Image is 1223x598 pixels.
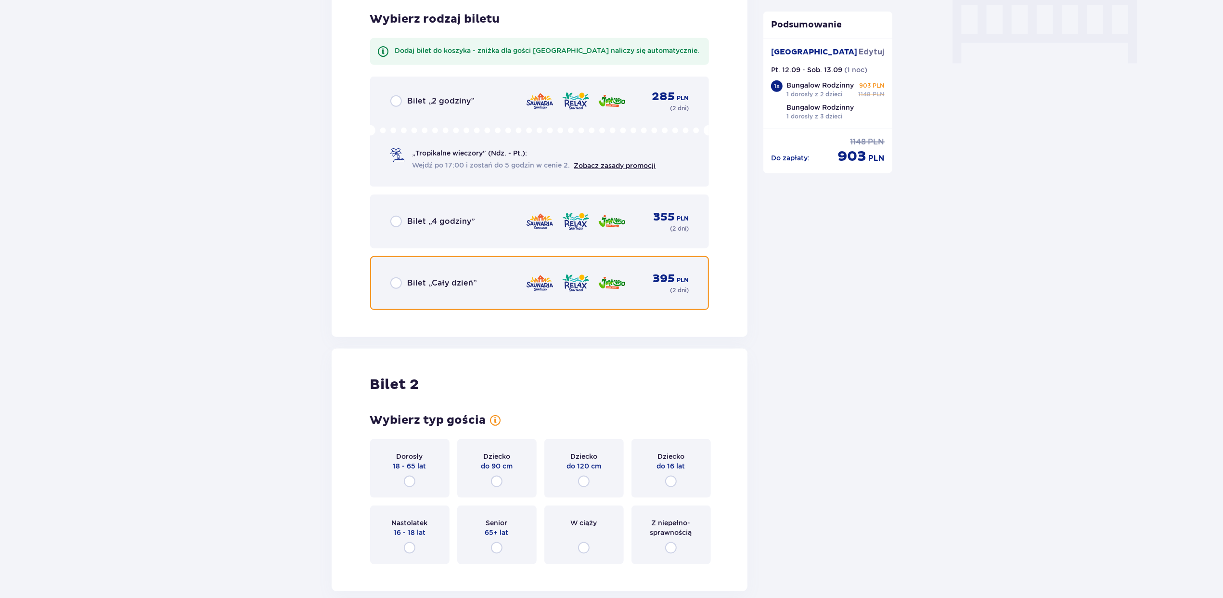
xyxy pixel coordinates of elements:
p: „Tropikalne wieczory" (Ndz. - Pt.): [412,148,527,158]
p: Nastolatek [392,518,428,528]
p: PLN [873,81,885,90]
p: PLN [677,94,689,103]
img: zone logo [562,211,590,232]
p: ( 2 dni ) [670,224,689,233]
p: do 90 cm [481,461,513,471]
div: 1 x [771,80,783,92]
p: PLN [873,90,885,99]
p: Bungalow Rodzinny [786,80,854,90]
p: Bilet „4 godziny” [408,216,475,227]
p: 1148 [850,137,866,147]
img: zone logo [526,273,554,293]
p: Senior [486,518,508,528]
p: 903 [838,147,867,166]
p: Bungalow Rodzinny [786,103,854,112]
p: 395 [653,272,675,286]
p: do 16 lat [657,461,685,471]
p: Wybierz typ gościa [370,413,486,428]
p: Bilet „2 godziny” [408,96,475,106]
p: Dziecko [483,452,510,461]
p: Podsumowanie [763,19,892,31]
img: zone logo [598,211,626,232]
span: Wejdź po 17:00 i zostań do 5 godzin w cenie 2. [412,160,570,170]
p: PLN [868,137,885,147]
p: Bilet 2 [370,376,419,394]
div: Dodaj bilet do koszyka - zniżka dla gości [GEOGRAPHIC_DATA] naliczy się automatycznie. [395,46,700,55]
p: do 120 cm [566,461,601,471]
a: Edytuj [859,47,885,57]
p: [GEOGRAPHIC_DATA] [771,47,857,57]
img: zone logo [562,273,590,293]
p: ( 1 noc ) [844,65,867,75]
p: 65+ lat [485,528,509,537]
img: zone logo [598,273,626,293]
p: Dziecko [570,452,597,461]
img: zone logo [562,91,590,111]
p: ( 2 dni ) [670,286,689,295]
img: zone logo [526,211,554,232]
p: 1148 [859,90,871,99]
p: 355 [653,210,675,224]
img: zone logo [598,91,626,111]
p: Dorosły [397,452,423,461]
p: Do zapłaty : [771,153,810,163]
p: W ciąży [571,518,597,528]
p: 18 - 65 lat [393,461,426,471]
p: 16 - 18 lat [394,528,425,537]
p: Dziecko [657,452,684,461]
p: 1 dorosły z 2 dzieci [786,90,842,99]
p: PLN [869,153,885,164]
p: Pt. 12.09 - Sob. 13.09 [771,65,842,75]
a: Zobacz zasady promocji [574,162,656,169]
p: Wybierz rodzaj biletu [370,12,500,26]
p: 903 [860,81,871,90]
p: Z niepełno­sprawnością [640,518,702,537]
p: Bilet „Cały dzień” [408,278,477,288]
img: zone logo [526,91,554,111]
p: 285 [652,90,675,104]
p: PLN [677,214,689,223]
p: ( 2 dni ) [670,104,689,113]
p: PLN [677,276,689,285]
p: 1 dorosły z 3 dzieci [786,112,842,121]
